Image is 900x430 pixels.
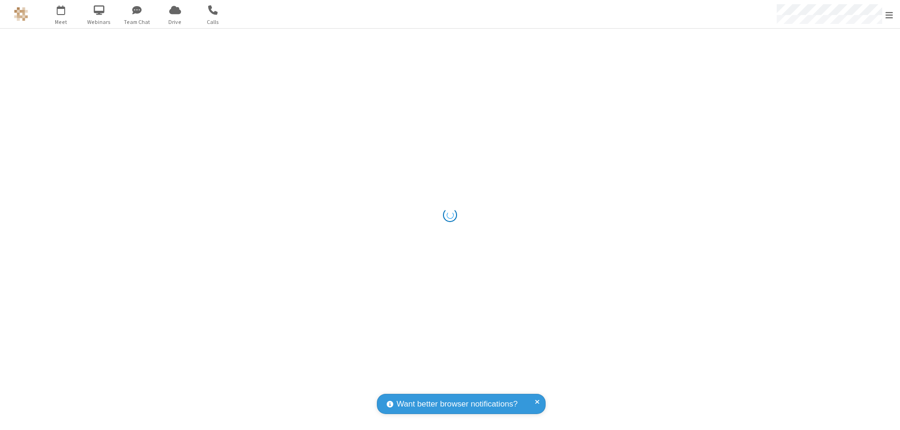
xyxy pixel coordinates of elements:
[157,18,193,26] span: Drive
[195,18,231,26] span: Calls
[120,18,155,26] span: Team Chat
[397,398,517,410] span: Want better browser notifications?
[82,18,117,26] span: Webinars
[44,18,79,26] span: Meet
[14,7,28,21] img: QA Selenium DO NOT DELETE OR CHANGE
